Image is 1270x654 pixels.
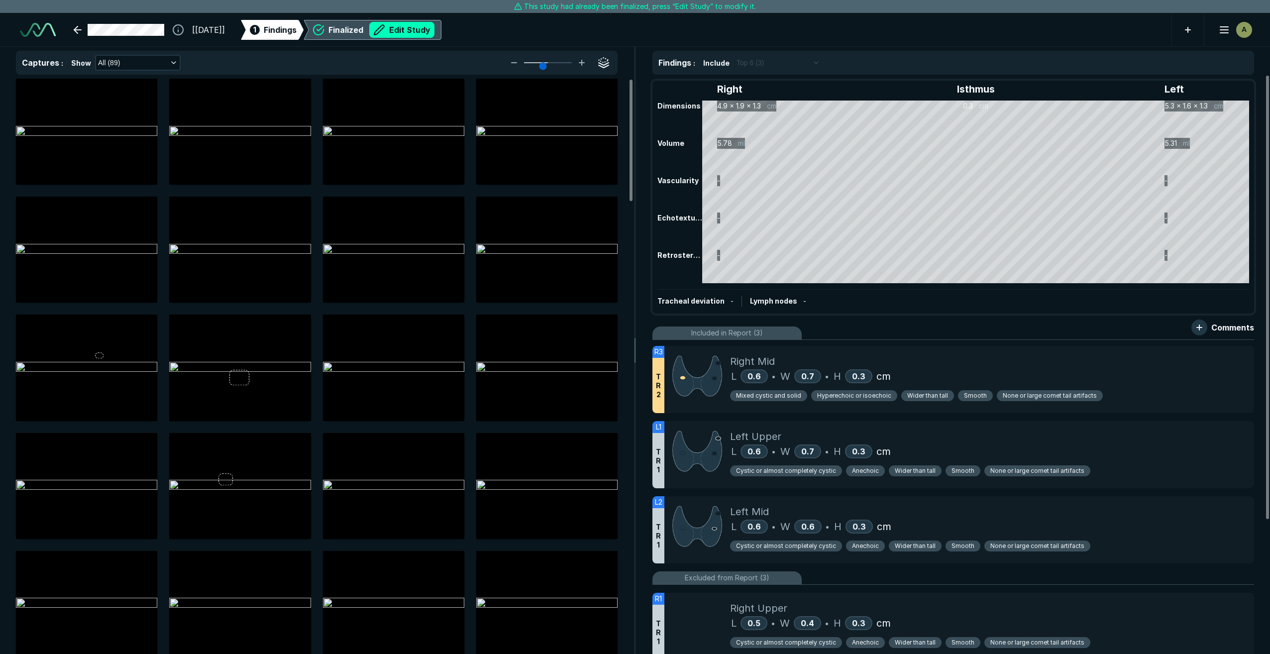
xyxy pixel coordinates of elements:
[952,638,974,647] span: Smooth
[323,126,464,138] img: 4f902336-8c74-467f-927a-024420f538a5
[323,480,464,492] img: 3cfe9d94-c83d-4fbc-adfa-138aaf8dacca
[524,1,756,12] span: This study had already been finalized, press “Edit Study” to modify it.
[747,371,761,381] span: 0.6
[323,244,464,256] img: 93881497-0986-4c95-a538-f543170641ab
[476,126,618,138] img: 40799722-464b-49fe-a89e-7a6b83f17379
[1211,322,1254,333] span: Comments
[16,19,60,41] a: See-Mode Logo
[16,480,157,492] img: 79245fe4-d961-4950-bae4-0fe677437a70
[964,391,987,400] span: Smooth
[476,480,618,492] img: fdea05cd-5633-449e-8178-3ff3cde8ba8b
[169,362,311,374] img: 335d3fd6-9bf8-404c-ba62-fbbc1401ad7a
[169,244,311,256] img: c7b83a40-7e57-4404-8f93-f33afb0c1975
[730,354,775,369] span: Right Mid
[691,327,763,338] span: Included in Report (3)
[780,369,790,384] span: W
[20,23,56,37] img: See-Mode Logo
[747,522,761,532] span: 0.6
[253,24,256,35] span: 1
[952,466,974,475] span: Smooth
[192,24,225,36] span: [[DATE]]
[990,638,1084,647] span: None or large comet tail artifacts
[852,638,879,647] span: Anechoic
[801,446,814,456] span: 0.7
[852,446,865,456] span: 0.3
[16,362,157,374] img: fbab59ef-82f6-4509-b99c-7e553a5bef31
[801,618,814,628] span: 0.4
[658,58,691,68] span: Findings
[241,20,304,40] div: 1Findings
[731,616,737,631] span: L
[328,22,434,38] div: Finalized
[852,542,879,550] span: Anechoic
[264,24,297,36] span: Findings
[731,369,737,384] span: L
[656,447,661,474] span: T R 1
[323,362,464,374] img: ff7347f1-a16c-488f-b601-d37bfecced3b
[895,466,936,475] span: Wider than tall
[731,444,737,459] span: L
[304,20,441,40] div: FinalizedEdit Study
[730,504,769,519] span: Left Mid
[703,58,730,68] span: Include
[990,466,1084,475] span: None or large comet tail artifacts
[1242,24,1247,35] span: A
[731,297,734,305] span: -
[817,391,891,400] span: Hyperechoic or isoechoic
[61,59,63,67] span: :
[876,369,891,384] span: cm
[852,466,879,475] span: Anechoic
[22,58,59,68] span: Captures
[747,618,760,628] span: 0.5
[655,593,662,604] span: R1
[736,638,836,647] span: Cystic or almost completely cystic
[1003,391,1097,400] span: None or large comet tail artifacts
[750,297,797,305] span: Lymph nodes
[803,297,806,305] span: -
[323,598,464,610] img: a880091f-64f0-486a-b528-26e3264314d6
[169,126,311,138] img: 51242b6e-79e5-4e92-96d5-9982a724472e
[655,497,662,508] span: L2
[730,601,787,616] span: Right Upper
[656,523,661,549] span: T R 1
[834,519,842,534] span: H
[771,617,775,629] span: •
[657,297,725,305] span: Tracheal deviation
[693,59,695,67] span: :
[71,58,91,68] span: Show
[990,542,1084,550] span: None or large comet tail artifacts
[852,618,865,628] span: 0.3
[876,616,891,631] span: cm
[895,542,936,550] span: Wider than tall
[747,446,761,456] span: 0.6
[780,444,790,459] span: W
[652,421,1254,488] div: L1TR1Left UpperL0.6•W0.7•H0.3cmCystic or almost completely cysticAnechoicWider than tallSmoothNon...
[834,444,841,459] span: H
[952,542,974,550] span: Smooth
[656,372,661,399] span: T R 2
[672,354,722,398] img: mBargAAAABJRU5ErkJggg==
[476,362,618,374] img: 0905810e-fd91-449e-a0ac-eb33ecf945ea
[780,519,790,534] span: W
[731,519,737,534] span: L
[834,616,841,631] span: H
[476,244,618,256] img: 482c8f3d-3cfb-46a4-a46a-f249418c8b0e
[736,466,836,475] span: Cystic or almost completely cystic
[736,391,801,400] span: Mixed cystic and solid
[656,422,661,433] span: L1
[895,638,936,647] span: Wider than tall
[877,519,891,534] span: cm
[652,346,1254,413] div: R3TR2Right MidL0.6•W0.7•H0.3cmMixed cystic and solidHyperechoic or isoechoicWider than tallSmooth...
[801,371,814,381] span: 0.7
[780,616,790,631] span: W
[801,522,815,532] span: 0.6
[1212,20,1254,40] button: avatar-name
[1236,22,1252,38] div: avatar-name
[772,445,775,457] span: •
[852,371,865,381] span: 0.3
[907,391,948,400] span: Wider than tall
[16,126,157,138] img: 29d2bb84-641b-48c4-8853-7790f83c7472
[169,480,311,492] img: 1e5c3c06-aecc-4ae8-8192-884f0c8b0e49
[772,521,775,533] span: •
[730,429,781,444] span: Left Upper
